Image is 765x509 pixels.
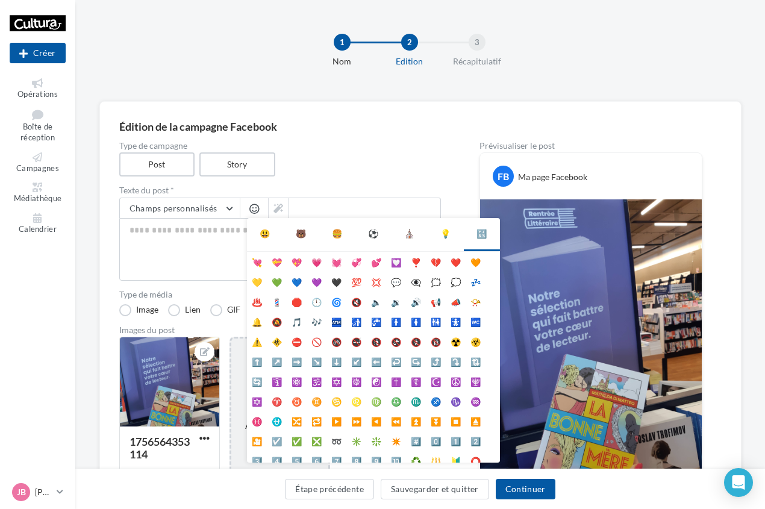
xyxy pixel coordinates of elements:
[296,228,306,240] div: 🐻
[326,311,346,331] li: 🏧
[247,252,267,272] li: 💘
[332,228,342,240] div: 🍔
[466,351,486,371] li: 🔃
[10,107,66,145] a: Boîte de réception
[307,371,326,391] li: 🕉️
[119,186,441,195] label: Texte du post *
[326,351,346,371] li: ⬇️
[426,451,446,470] li: 🔱
[406,451,426,470] li: ♻️
[247,351,267,371] li: ⬆️
[466,272,486,292] li: 💤
[496,479,555,499] button: Continuer
[267,331,287,351] li: 🚸
[287,331,307,351] li: ⛔
[287,371,307,391] li: ⚛️
[10,43,66,63] button: Créer
[287,292,307,311] li: 🛑
[17,486,26,498] span: JB
[406,351,426,371] li: ↪️
[366,451,386,470] li: 9️⃣
[401,34,418,51] div: 2
[307,391,326,411] li: ♊
[371,55,448,67] div: Edition
[168,304,201,316] label: Lien
[406,272,426,292] li: 👁️‍🗨️
[326,451,346,470] li: 7️⃣
[285,479,374,499] button: Étape précédente
[267,371,287,391] li: 🛐
[439,55,516,67] div: Récapitulatif
[287,311,307,331] li: 🎵
[247,411,267,431] li: ♓
[426,252,446,272] li: 💔
[476,228,487,240] div: 🔣
[346,351,366,371] li: ↙️
[326,252,346,272] li: 💓
[366,272,386,292] li: 💢
[404,228,414,240] div: ⛪
[426,272,446,292] li: 🗯️
[287,431,307,451] li: ✅
[466,331,486,351] li: ☣️
[119,304,158,316] label: Image
[426,391,446,411] li: ♐
[446,371,466,391] li: ☮️
[326,331,346,351] li: 🚳
[130,203,217,213] span: Champs personnalisés
[466,411,486,431] li: ⏏️
[518,171,587,183] div: Ma page Facebook
[386,252,406,272] li: 💟
[366,331,386,351] li: 🚯
[20,122,55,143] span: Boîte de réception
[304,55,381,67] div: Nom
[267,451,287,470] li: 4️⃣
[366,252,386,272] li: 💕
[466,451,486,470] li: ⭕
[10,150,66,176] a: Campagnes
[307,311,326,331] li: 🎶
[446,311,466,331] li: 🚼
[381,479,489,499] button: Sauvegarder et quitter
[426,411,446,431] li: ⏬
[130,435,190,461] div: 1756564353114
[724,468,753,497] div: Open Intercom Messenger
[247,292,267,311] li: ♨️
[19,224,57,234] span: Calendrier
[10,211,66,237] a: Calendrier
[346,292,366,311] li: 🔇
[466,311,486,331] li: 🚾
[119,326,441,334] div: Images du post
[440,228,451,240] div: 💡
[446,331,466,351] li: ☢️
[406,431,426,451] li: #️⃣
[119,152,195,176] label: Post
[326,371,346,391] li: ✡️
[307,272,326,292] li: 💜
[386,431,406,451] li: ✴️
[446,351,466,371] li: ⤵️
[287,252,307,272] li: 💖
[17,89,58,99] span: Opérations
[287,391,307,411] li: ♉
[366,391,386,411] li: ♍
[406,292,426,311] li: 🔊
[346,391,366,411] li: ♌
[247,451,267,470] li: 3️⃣
[366,311,386,331] li: 🚰
[267,292,287,311] li: 💈
[346,411,366,431] li: ⏩
[119,142,441,150] label: Type de campagne
[287,451,307,470] li: 5️⃣
[326,292,346,311] li: 🌀
[267,411,287,431] li: ⛎
[10,481,66,504] a: JB [PERSON_NAME]
[14,194,62,204] span: Médiathèque
[426,351,446,371] li: ⤴️
[346,431,366,451] li: ✳️
[366,411,386,431] li: ◀️
[326,411,346,431] li: ▶️
[307,451,326,470] li: 6️⃣
[247,391,267,411] li: 🔯
[199,152,275,176] label: Story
